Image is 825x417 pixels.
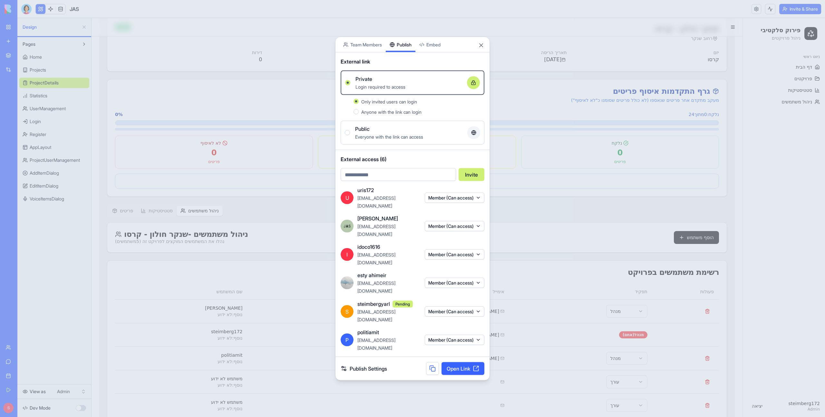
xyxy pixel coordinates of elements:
button: Team Members [339,37,386,52]
span: ניהול משתמשים [690,81,721,87]
img: ACg8ocIURnRS_L_J4YZHnp-Op7YAhruFfI0o9cjIFwMJDOFOHvI1EEZgvg=s96-c [341,220,354,233]
div: נוסף: לא ידוע [29,340,151,347]
span: politiamit [357,328,379,336]
button: יציאה [656,382,675,394]
div: דירות [24,31,171,38]
span: [EMAIL_ADDRESS][DOMAIN_NAME] [329,290,408,296]
span: U [341,191,354,204]
div: politiamit [29,334,151,340]
button: Member (Can access) [425,249,484,260]
th: אימייל [156,266,418,281]
div: 0 [24,38,171,45]
a: ניהול משתמשים [654,79,731,89]
button: ניהול משתמשים [85,188,131,198]
span: steimbergyarl [357,300,390,307]
a: פרויקטים [654,55,731,66]
div: רחוב שנקר [564,17,627,24]
div: נוסף: לא ידוע [29,387,151,394]
button: Member (Can access) [425,335,484,345]
div: מנהל (אתם) [528,313,556,320]
a: דף הבית [654,44,731,54]
p: נותרו עוד 24 פריטים לאיסוף מתוך 24 פריטים ניתנים לאיסוף [28,160,623,166]
button: Member (Can access) [425,306,484,316]
button: פריטים [17,188,45,198]
span: נלקח [520,122,531,128]
div: 0 [434,130,623,140]
div: רשימת משתמשים בפרויקט [24,250,627,258]
a: Open Link [442,362,484,375]
div: פריטים [231,141,420,146]
div: פריטים [28,141,217,146]
button: PublicEveryone with the link can access [345,130,350,135]
div: פריטים [434,141,623,146]
button: Close [478,42,484,49]
div: נוסף: לא ידוע [29,293,151,300]
div: נהלו את המשתמשים המוקצים לפרויקט זה ( 5 משתמשים) [24,220,157,227]
span: External access (6) [341,155,484,163]
div: Admin [697,389,728,394]
div: יזם [480,31,628,38]
span: סטטיסטיקות [696,69,721,75]
div: נוסף: לא ידוע [29,364,151,370]
div: steimberg172 [697,382,728,389]
div: בניינים [176,31,323,38]
button: Embed [415,37,444,52]
div: גרף התקדמות איסוף פריטים [24,69,627,77]
div: תאריך הריסה [328,31,475,38]
span: Private [355,75,372,83]
div: ניווט ראשי [654,34,731,44]
span: Public [355,125,370,133]
span: Login required to access [355,84,405,90]
span: idoco1616 [357,243,380,251]
span: Only invited users can login [361,99,417,104]
a: סטטיסטיקות [654,67,731,77]
div: steimberg172 [29,310,151,317]
span: [PERSON_NAME] [357,215,398,222]
span: [EMAIL_ADDRESS][DOMAIN_NAME] [329,337,408,344]
a: Publish Settings [341,365,387,373]
h1: פירוק סלקטיבי [669,8,709,17]
div: [PERSON_NAME] [29,287,151,293]
span: [EMAIL_ADDRESS][DOMAIN_NAME] [357,309,395,322]
button: PrivateLogin required to access [345,80,350,85]
span: לא לאיסוף [109,122,130,128]
span: External link [341,58,370,65]
span: [EMAIL_ADDRESS][DOMAIN_NAME] [357,224,395,237]
div: נוסף: לא ידוע [29,317,151,323]
th: פעולות [561,266,627,281]
span: נותר לאיסוף [310,122,334,128]
div: משתמש לא ידוע [29,381,151,387]
th: תפקיד [418,266,561,281]
div: 24 [231,130,420,140]
span: [EMAIL_ADDRESS][DOMAIN_NAME] [357,252,395,265]
div: משתמש לא ידוע [29,357,151,364]
span: [EMAIL_ADDRESS][DOMAIN_NAME] [357,280,395,294]
span: Pending [393,301,413,308]
span: Everyone with the link can access [355,134,423,140]
span: P [341,334,354,346]
th: שם המשתמש [24,266,156,281]
button: סטטיסטיקות [45,188,85,198]
div: 0 [28,130,217,140]
button: Member (Can access) [425,278,484,288]
span: פרויקטים [703,57,721,64]
button: Member (Can access) [425,221,484,231]
div: ניהול משתמשים - שנקר חולון - קרסו [24,212,157,220]
button: Invite [459,168,484,181]
div: 0 [176,38,323,45]
button: Member (Can access) [425,193,484,203]
span: [EMAIL_ADDRESS][DOMAIN_NAME] [329,314,408,320]
span: I [341,248,354,261]
span: S [341,305,354,318]
span: Anyone with the link can login [361,109,422,115]
span: 0 % [24,93,31,100]
button: Publish [386,37,415,52]
span: נלקח: 0 מתוך 24 [597,93,627,100]
button: Anyone with the link can login [354,109,359,114]
span: [EMAIL_ADDRESS][DOMAIN_NAME] [357,195,395,208]
span: esty ahimeir [357,271,386,279]
div: מעקב מתקדם אחר פריטים שנאספו (לא כולל פריטים שסומנו כ"לא לאיסוף") [24,79,627,85]
div: [DATE] [328,38,475,45]
img: ACg8ocKZVK-H9Ff3aKgp_iy_GMVncIBQoFXpSA5DH8XmdTEWosoruQO6=s96-c [341,276,354,289]
p: ניהול פרויקטים [669,17,709,23]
